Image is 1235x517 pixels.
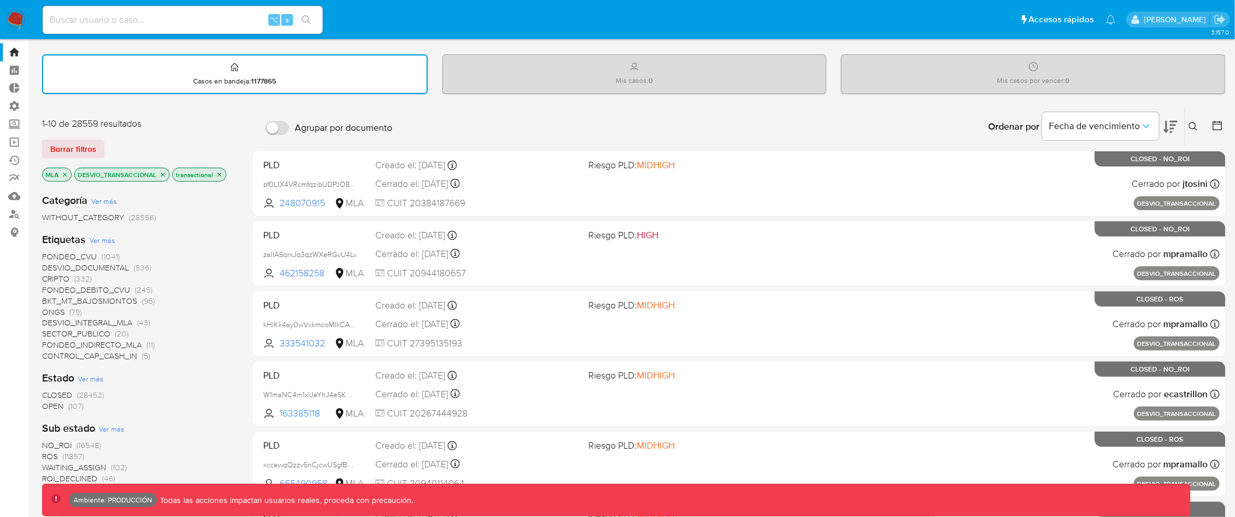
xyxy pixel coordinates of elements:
[294,12,318,28] button: search-icon
[270,14,278,25] span: ⌥
[157,495,414,506] p: Todas las acciones impactan usuarios reales, proceda con precaución.
[1214,13,1226,26] a: Salir
[1144,14,1210,25] p: diego.assum@mercadolibre.com
[1211,27,1229,37] span: 3.157.0
[1106,15,1116,25] a: Notificaciones
[1029,13,1094,26] span: Accesos rápidos
[285,14,289,25] span: s
[43,12,323,27] input: Buscar usuario o caso...
[74,498,152,502] p: Ambiente: PRODUCCIÓN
